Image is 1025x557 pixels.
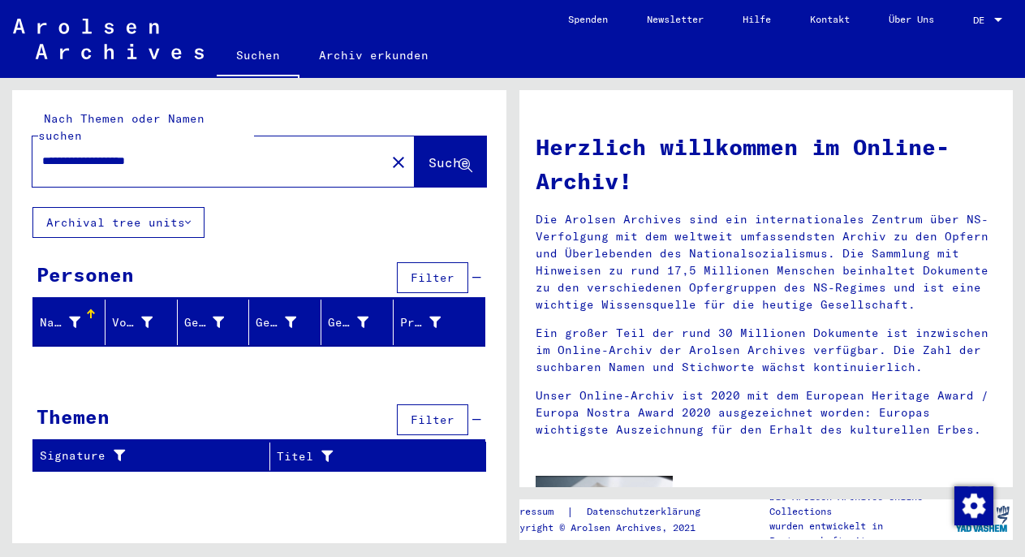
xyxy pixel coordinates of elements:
a: Datenschutzerklärung [574,503,720,520]
button: Archival tree units [32,207,205,238]
div: Signature [40,443,269,469]
div: Themen [37,402,110,431]
img: Zustimmung ändern [954,486,993,525]
div: Titel [277,443,466,469]
div: Prisoner # [400,309,465,335]
mat-header-cell: Prisoner # [394,300,485,345]
p: Copyright © Arolsen Archives, 2021 [502,520,720,535]
a: Suchen [217,36,299,78]
div: Nachname [40,309,105,335]
a: Impressum [502,503,566,520]
p: wurden entwickelt in Partnerschaft mit [769,519,951,548]
p: Unser Online-Archiv ist 2020 mit dem European Heritage Award / Europa Nostra Award 2020 ausgezeic... [536,387,997,438]
h1: Herzlich willkommen im Online-Archiv! [536,130,997,198]
button: Clear [382,145,415,178]
div: Prisoner # [400,314,441,331]
span: DE [973,15,991,26]
div: Personen [37,260,134,289]
div: Geburt‏ [256,314,296,331]
mat-label: Nach Themen oder Namen suchen [38,111,205,143]
mat-header-cell: Vorname [106,300,178,345]
img: yv_logo.png [952,499,1013,539]
mat-header-cell: Nachname [33,300,106,345]
mat-header-cell: Geburtsdatum [321,300,394,345]
div: Titel [277,448,446,465]
span: Filter [411,270,454,285]
div: Nachname [40,314,80,331]
img: Arolsen_neg.svg [13,19,204,59]
div: Geburtsdatum [328,309,393,335]
span: Filter [411,412,454,427]
button: Filter [397,404,468,435]
div: Signature [40,447,249,464]
p: Die Arolsen Archives sind ein internationales Zentrum über NS-Verfolgung mit dem weltweit umfasse... [536,211,997,313]
a: Archiv erkunden [299,36,448,75]
p: In einem kurzen Video haben wir für Sie die wichtigsten Tipps für die Suche im Online-Archiv zusa... [697,487,997,538]
button: Filter [397,262,468,293]
p: Ein großer Teil der rund 30 Millionen Dokumente ist inzwischen im Online-Archiv der Arolsen Archi... [536,325,997,376]
mat-icon: close [389,153,408,172]
mat-header-cell: Geburtsname [178,300,250,345]
button: Suche [415,136,486,187]
img: video.jpg [536,476,674,551]
div: Vorname [112,314,153,331]
mat-header-cell: Geburt‏ [249,300,321,345]
div: Geburt‏ [256,309,321,335]
span: Suche [429,154,469,171]
div: Zustimmung ändern [954,486,993,525]
div: Geburtsdatum [328,314,368,331]
div: | [502,503,720,520]
p: Die Arolsen Archives Online-Collections [769,490,951,519]
div: Geburtsname [184,314,225,331]
div: Geburtsname [184,309,249,335]
div: Vorname [112,309,177,335]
